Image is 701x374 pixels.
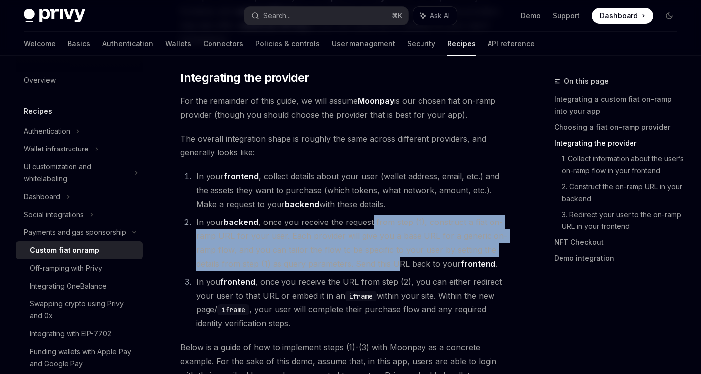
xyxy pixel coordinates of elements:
[562,179,685,207] a: 2. Construct the on-ramp URL in your backend
[24,143,89,155] div: Wallet infrastructure
[358,96,394,106] strong: Moonpay
[30,328,111,340] div: Integrating with EIP-7702
[554,119,685,135] a: Choosing a fiat on-ramp provider
[263,10,291,22] div: Search...
[24,191,60,203] div: Dashboard
[24,209,84,221] div: Social integrations
[193,169,508,211] li: In your , collect details about your user (wallet address, email, etc.) and the assets they want ...
[592,8,653,24] a: Dashboard
[16,277,143,295] a: Integrating OneBalance
[332,32,395,56] a: User management
[255,32,320,56] a: Policies & controls
[600,11,638,21] span: Dashboard
[224,217,258,227] strong: backend
[413,7,457,25] button: Ask AI
[180,70,309,86] span: Integrating the provider
[285,199,319,209] strong: backend
[521,11,541,21] a: Demo
[193,275,508,330] li: In you , once you receive the URL from step (2), you can either redirect your user to that URL or...
[447,32,476,56] a: Recipes
[193,215,508,271] li: In your , once you receive the request from step (1), construct a fiat on-ramp URL for your user....
[24,226,126,238] div: Payments and gas sponsorship
[488,32,535,56] a: API reference
[562,207,685,234] a: 3. Redirect your user to the on-ramp URL in your frontend
[24,9,85,23] img: dark logo
[68,32,90,56] a: Basics
[661,8,677,24] button: Toggle dark mode
[24,161,128,185] div: UI customization and whitelabeling
[554,250,685,266] a: Demo integration
[16,343,143,373] a: Funding wallets with Apple Pay and Google Pay
[30,244,99,256] div: Custom fiat onramp
[24,125,70,137] div: Authentication
[30,298,137,322] div: Swapping crypto using Privy and 0x
[165,32,191,56] a: Wallets
[16,259,143,277] a: Off-ramping with Privy
[430,11,450,21] span: Ask AI
[180,132,508,159] span: The overall integration shape is roughly the same across different providers, and generally looks...
[564,75,609,87] span: On this page
[220,277,255,287] strong: frontend
[562,151,685,179] a: 1. Collect information about the user’s on-ramp flow in your frontend
[16,72,143,89] a: Overview
[203,32,243,56] a: Connectors
[554,91,685,119] a: Integrating a custom fiat on-ramp into your app
[180,94,508,122] span: For the remainder of this guide, we will assume is our chosen fiat on-ramp provider (though you s...
[16,241,143,259] a: Custom fiat onramp
[461,259,495,269] strong: frontend
[16,295,143,325] a: Swapping crypto using Privy and 0x
[24,105,52,117] h5: Recipes
[224,171,259,181] strong: frontend
[553,11,580,21] a: Support
[407,32,435,56] a: Security
[345,291,377,301] code: iframe
[392,12,402,20] span: ⌘ K
[24,32,56,56] a: Welcome
[16,325,143,343] a: Integrating with EIP-7702
[30,280,107,292] div: Integrating OneBalance
[24,75,56,86] div: Overview
[102,32,153,56] a: Authentication
[244,7,408,25] button: Search...⌘K
[217,304,249,315] code: iframe
[554,135,685,151] a: Integrating the provider
[30,346,137,370] div: Funding wallets with Apple Pay and Google Pay
[30,262,102,274] div: Off-ramping with Privy
[554,234,685,250] a: NFT Checkout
